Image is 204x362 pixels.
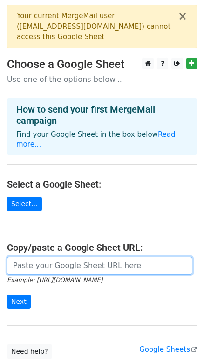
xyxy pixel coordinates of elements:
[17,11,178,42] div: Your current MergeMail user ( [EMAIL_ADDRESS][DOMAIN_NAME] ) cannot access this Google Sheet
[7,295,31,309] input: Next
[7,179,197,190] h4: Select a Google Sheet:
[16,104,188,126] h4: How to send your first MergeMail campaign
[7,242,197,253] h4: Copy/paste a Google Sheet URL:
[7,74,197,84] p: Use one of the options below...
[178,11,187,22] button: ×
[7,257,192,275] input: Paste your Google Sheet URL here
[139,345,197,354] a: Google Sheets
[7,197,42,211] a: Select...
[16,130,176,148] a: Read more...
[157,317,204,362] iframe: Chat Widget
[16,130,188,149] p: Find your Google Sheet in the box below
[7,276,102,283] small: Example: [URL][DOMAIN_NAME]
[7,58,197,71] h3: Choose a Google Sheet
[7,344,52,359] a: Need help?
